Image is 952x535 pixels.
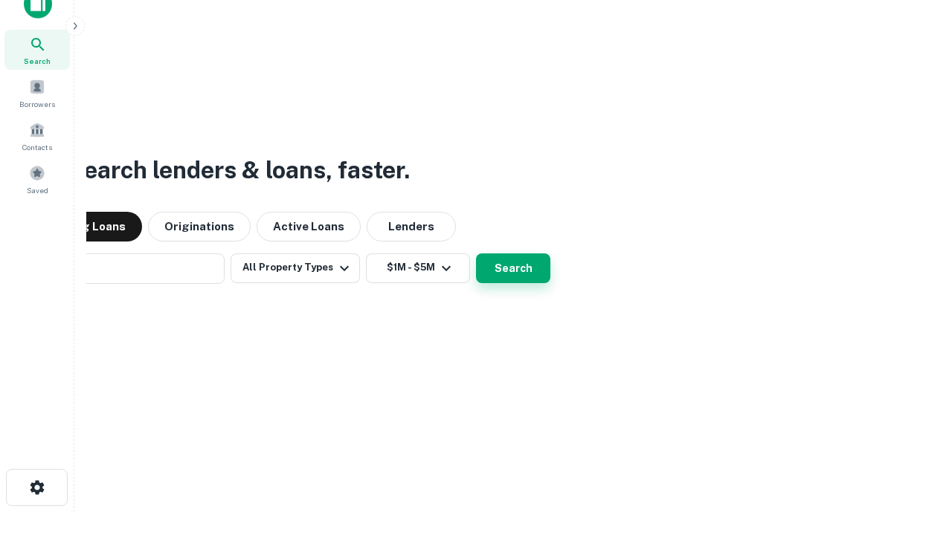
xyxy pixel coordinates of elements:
[148,212,251,241] button: Originations
[4,73,70,113] a: Borrowers
[19,98,55,110] span: Borrowers
[27,184,48,196] span: Saved
[24,55,51,67] span: Search
[68,152,410,188] h3: Search lenders & loans, faster.
[4,116,70,156] a: Contacts
[22,141,52,153] span: Contacts
[367,212,456,241] button: Lenders
[257,212,361,241] button: Active Loans
[366,253,470,283] button: $1M - $5M
[4,159,70,199] a: Saved
[231,253,360,283] button: All Property Types
[4,30,70,70] a: Search
[878,416,952,487] iframe: Chat Widget
[476,253,550,283] button: Search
